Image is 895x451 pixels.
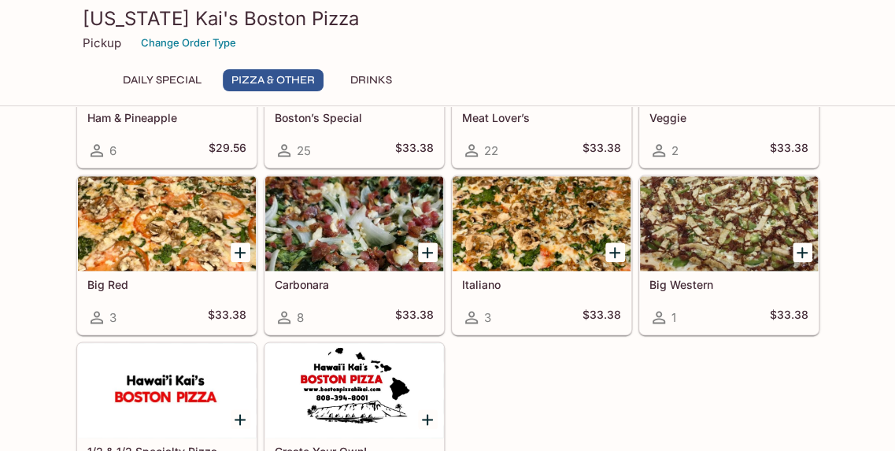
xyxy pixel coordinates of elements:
span: 2 [671,143,679,158]
h5: Veggie [649,111,808,124]
div: Italiano [453,176,631,271]
button: Daily Special [114,69,210,91]
button: Add Create Your Own! [418,409,438,429]
span: 3 [484,310,491,325]
span: 1 [671,310,676,325]
button: Change Order Type [134,31,243,55]
h5: $33.38 [208,308,246,327]
h5: Boston’s Special [275,111,434,124]
h5: Carbonara [275,278,434,291]
button: Drinks [336,69,407,91]
h5: Italiano [462,278,621,291]
span: 8 [297,310,304,325]
h5: $33.38 [582,141,621,160]
span: 25 [297,143,311,158]
h5: Big Western [649,278,808,291]
div: Big Western [640,176,818,271]
h3: [US_STATE] Kai's Boston Pizza [83,6,813,31]
span: 3 [109,310,116,325]
h5: $33.38 [395,141,434,160]
h5: Meat Lover’s [462,111,621,124]
a: Big Western1$33.38 [639,176,819,335]
button: Add Big Western [793,242,812,262]
div: Carbonara [265,176,443,271]
button: Add Carbonara [418,242,438,262]
h5: $33.38 [770,141,808,160]
span: 22 [484,143,498,158]
h5: $33.38 [770,308,808,327]
a: Italiano3$33.38 [452,176,631,335]
button: Add 1/2 & 1/2 Specialty Pizza Combo [231,409,250,429]
h5: $33.38 [395,308,434,327]
button: Add Big Red [231,242,250,262]
h5: Ham & Pineapple [87,111,246,124]
button: Add Italiano [605,242,625,262]
div: 1/2 & 1/2 Specialty Pizza Combo [78,343,256,438]
p: Pickup [83,35,121,50]
h5: Big Red [87,278,246,291]
a: Big Red3$33.38 [77,176,257,335]
div: Create Your Own! [265,343,443,438]
button: Pizza & Other [223,69,324,91]
div: Big Red [78,176,256,271]
a: Carbonara8$33.38 [264,176,444,335]
h5: $33.38 [582,308,621,327]
h5: $29.56 [209,141,246,160]
span: 6 [109,143,116,158]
